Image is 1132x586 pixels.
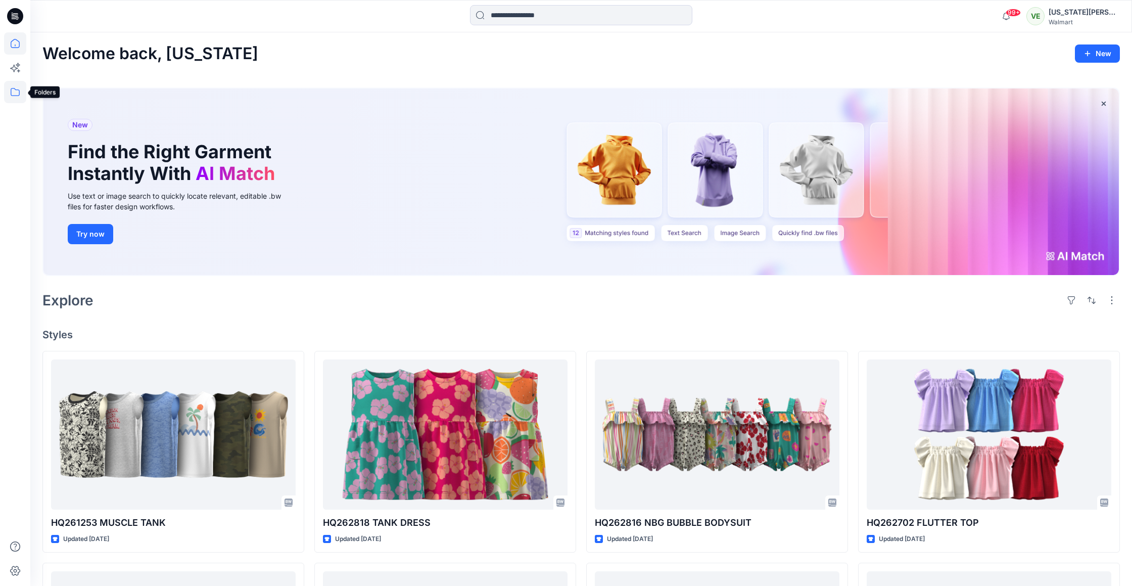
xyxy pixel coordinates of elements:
a: HQ262702 FLUTTER TOP [867,359,1111,510]
p: Updated [DATE] [879,534,925,545]
div: Walmart [1049,18,1119,26]
p: Updated [DATE] [607,534,653,545]
div: Use text or image search to quickly locate relevant, editable .bw files for faster design workflows. [68,191,295,212]
p: Updated [DATE] [335,534,381,545]
p: HQ262702 FLUTTER TOP [867,516,1111,530]
span: AI Match [196,162,275,185]
p: Updated [DATE] [63,534,109,545]
div: VE [1026,7,1045,25]
span: New [72,119,88,131]
h2: Explore [42,292,93,308]
button: Try now [68,224,113,244]
p: HQ262816 NBG BUBBLE BODYSUIT [595,516,839,530]
h1: Find the Right Garment Instantly With [68,141,280,185]
div: [US_STATE][PERSON_NAME] [1049,6,1119,18]
span: 99+ [1006,9,1021,17]
a: HQ262816 NBG BUBBLE BODYSUIT [595,359,839,510]
p: HQ262818 TANK DRESS [323,516,568,530]
p: HQ261253 MUSCLE TANK [51,516,296,530]
h4: Styles [42,329,1120,341]
h2: Welcome back, [US_STATE] [42,44,258,63]
a: HQ262818 TANK DRESS [323,359,568,510]
a: HQ261253 MUSCLE TANK [51,359,296,510]
button: New [1075,44,1120,63]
